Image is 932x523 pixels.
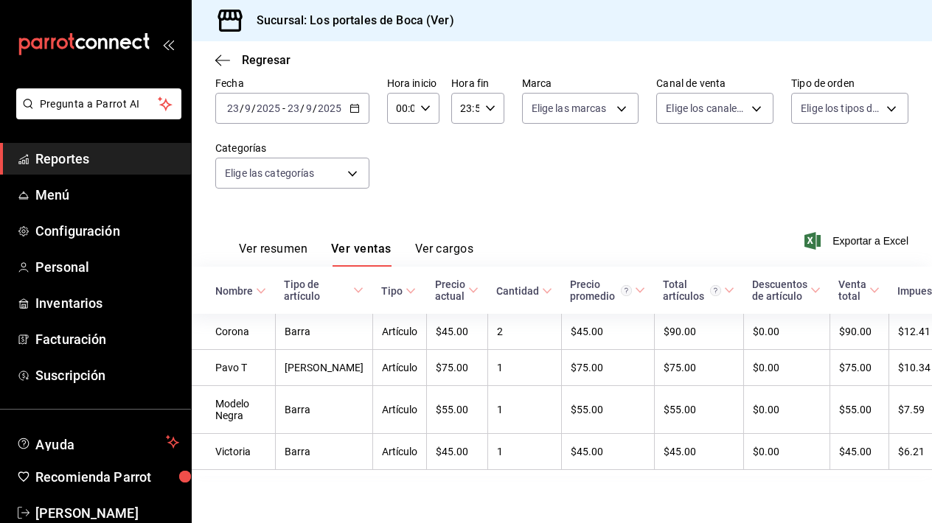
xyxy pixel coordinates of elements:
td: $0.00 [743,434,830,470]
div: Descuentos de artículo [752,278,807,302]
label: Fecha [215,78,369,88]
input: -- [226,102,240,114]
span: Nombre [215,285,266,297]
a: Pregunta a Parrot AI [10,107,181,122]
span: Precio actual [435,278,479,302]
span: Regresar [242,53,291,67]
td: $55.00 [654,386,743,434]
label: Hora inicio [387,78,439,88]
td: $45.00 [561,434,654,470]
span: Suscripción [35,365,179,385]
td: 1 [487,434,561,470]
span: Menú [35,185,179,205]
div: Precio actual [435,278,465,302]
span: Ayuda [35,433,160,451]
td: 1 [487,350,561,386]
label: Tipo de orden [791,78,908,88]
span: - [282,102,285,114]
td: Artículo [372,314,426,350]
span: / [300,102,305,114]
span: Venta total [838,278,880,302]
td: $0.00 [743,386,830,434]
td: $0.00 [743,314,830,350]
td: $55.00 [426,386,487,434]
span: Configuración [35,221,179,241]
span: Total artículos [663,278,734,302]
td: Barra [275,386,372,434]
span: / [240,102,244,114]
td: Victoria [192,434,275,470]
div: Tipo [381,285,403,297]
span: Elige las categorías [225,166,315,180]
span: Elige los canales de venta [666,101,746,116]
span: [PERSON_NAME] [35,503,179,523]
div: Cantidad [496,285,539,297]
td: $45.00 [426,434,487,470]
span: Elige los tipos de orden [801,101,881,116]
span: Tipo de artículo [284,278,364,302]
td: $90.00 [830,314,888,350]
td: $45.00 [561,314,654,350]
button: Ver ventas [331,242,392,267]
td: $75.00 [561,350,654,386]
div: Total artículos [663,278,721,302]
td: [PERSON_NAME] [275,350,372,386]
span: Facturación [35,329,179,349]
input: -- [287,102,300,114]
td: $75.00 [654,350,743,386]
td: $0.00 [743,350,830,386]
input: ---- [256,102,281,114]
td: Corona [192,314,275,350]
label: Canal de venta [656,78,773,88]
span: Descuentos de artículo [752,278,821,302]
td: 2 [487,314,561,350]
h3: Sucursal: Los portales de Boca (Ver) [245,12,454,29]
td: Artículo [372,434,426,470]
svg: El total artículos considera cambios de precios en los artículos así como costos adicionales por ... [710,285,721,296]
button: Ver resumen [239,242,307,267]
span: Inventarios [35,293,179,313]
td: Barra [275,434,372,470]
td: $75.00 [830,350,888,386]
td: Artículo [372,350,426,386]
span: Pregunta a Parrot AI [40,96,159,112]
label: Marca [522,78,639,88]
div: navigation tabs [239,242,473,267]
td: $90.00 [654,314,743,350]
span: Elige las marcas [532,101,607,116]
button: Exportar a Excel [807,232,908,250]
input: -- [244,102,251,114]
td: $45.00 [830,434,888,470]
button: Ver cargos [415,242,474,267]
span: Personal [35,257,179,277]
span: Reportes [35,149,179,169]
td: $55.00 [830,386,888,434]
input: -- [305,102,313,114]
span: Cantidad [496,285,552,297]
button: open_drawer_menu [162,38,174,50]
td: $45.00 [654,434,743,470]
td: Barra [275,314,372,350]
td: Modelo Negra [192,386,275,434]
td: 1 [487,386,561,434]
div: Venta total [838,278,866,302]
div: Tipo de artículo [284,278,350,302]
div: Precio promedio [570,278,632,302]
label: Categorías [215,143,369,153]
span: Recomienda Parrot [35,467,179,487]
span: Tipo [381,285,416,297]
button: Pregunta a Parrot AI [16,88,181,119]
td: Pavo T [192,350,275,386]
svg: Precio promedio = Total artículos / cantidad [621,285,632,296]
span: Precio promedio [570,278,645,302]
td: $55.00 [561,386,654,434]
span: / [313,102,317,114]
div: Nombre [215,285,253,297]
td: $75.00 [426,350,487,386]
input: ---- [317,102,342,114]
button: Regresar [215,53,291,67]
td: $45.00 [426,314,487,350]
label: Hora fin [451,78,504,88]
td: Artículo [372,386,426,434]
